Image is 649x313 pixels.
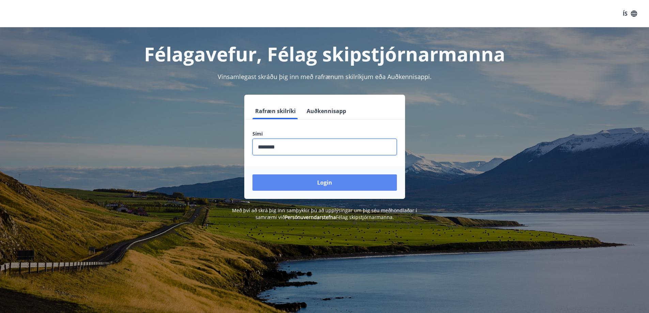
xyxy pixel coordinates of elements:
[218,73,432,81] span: Vinsamlegast skráðu þig inn með rafrænum skilríkjum eða Auðkennisappi.
[619,7,641,20] button: ÍS
[88,41,562,67] h1: Félagavefur, Félag skipstjórnarmanna
[252,103,298,119] button: Rafræn skilríki
[252,130,397,137] label: Sími
[304,103,349,119] button: Auðkennisapp
[252,174,397,191] button: Login
[232,207,417,220] span: Með því að skrá þig inn samþykkir þú að upplýsingar um þig séu meðhöndlaðar í samræmi við Félag s...
[285,214,336,220] a: Persónuverndarstefna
